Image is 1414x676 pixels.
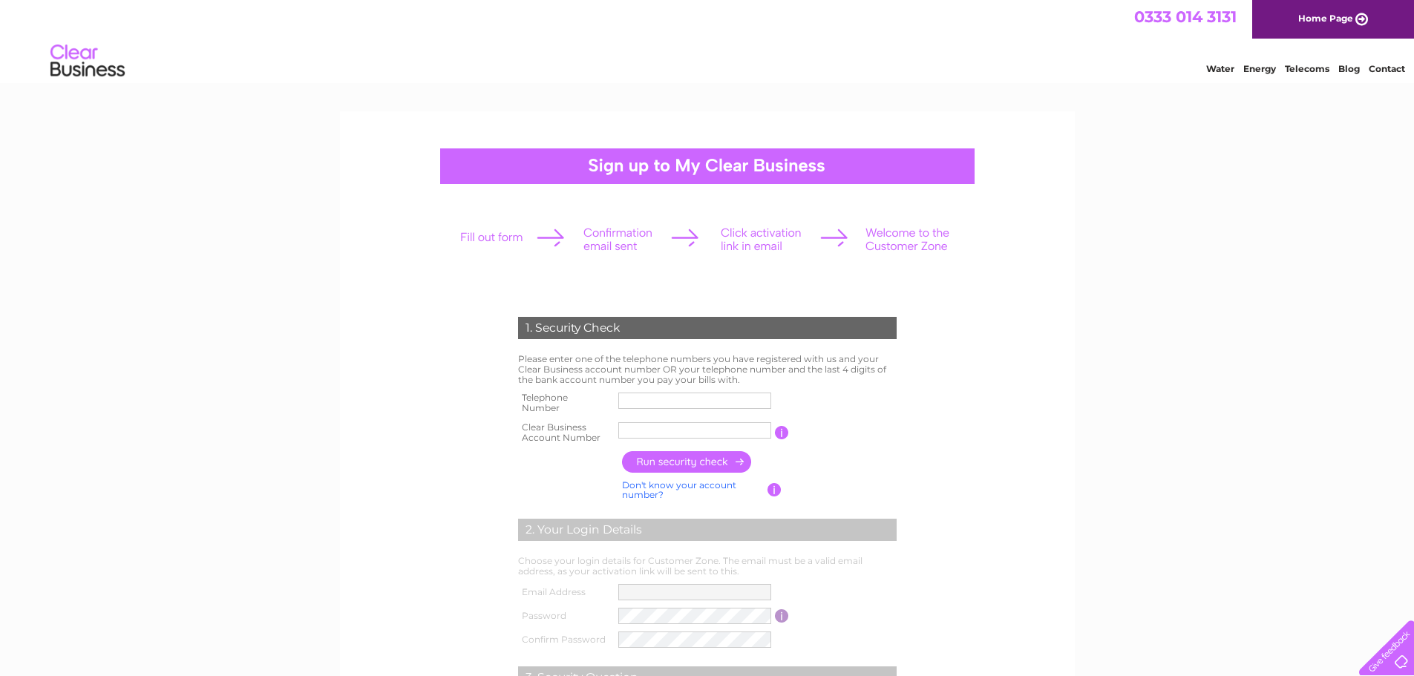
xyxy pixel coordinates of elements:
[518,317,897,339] div: 1. Security Check
[1243,63,1276,74] a: Energy
[622,479,736,501] a: Don't know your account number?
[514,628,615,652] th: Confirm Password
[1206,63,1234,74] a: Water
[514,418,615,447] th: Clear Business Account Number
[767,483,782,496] input: Information
[514,604,615,628] th: Password
[514,350,900,388] td: Please enter one of the telephone numbers you have registered with us and your Clear Business acc...
[514,552,900,580] td: Choose your login details for Customer Zone. The email must be a valid email address, as your act...
[518,519,897,541] div: 2. Your Login Details
[514,388,615,418] th: Telephone Number
[357,8,1058,72] div: Clear Business is a trading name of Verastar Limited (registered in [GEOGRAPHIC_DATA] No. 3667643...
[1285,63,1329,74] a: Telecoms
[775,426,789,439] input: Information
[1134,7,1237,26] a: 0333 014 3131
[775,609,789,623] input: Information
[1338,63,1360,74] a: Blog
[514,580,615,604] th: Email Address
[1369,63,1405,74] a: Contact
[50,39,125,84] img: logo.png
